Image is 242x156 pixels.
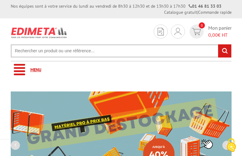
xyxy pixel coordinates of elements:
span: Menu [30,67,41,72]
a: Menu [11,61,232,78]
input: rechercher [218,44,231,58]
a: Catalogue gratuit [164,9,197,15]
a: devis rapide 0 Mon panier 0,00€ HT [188,24,232,39]
img: devis rapide [175,28,181,35]
strong: 01 46 81 33 03 [189,3,221,9]
span: 0,00 [208,32,218,38]
a: Commande rapide [198,9,232,15]
span: 0 [199,22,205,28]
button: Cookies (fenêtre modale) [221,135,242,156]
img: Cookies (fenêtre modale) [224,138,239,153]
div: Nos équipes sont à votre service du lundi au vendredi de 8h30 à 12h30 et de 13h30 à 17h30 [11,3,221,9]
img: devis rapide [158,28,164,35]
span: Mon panier [208,24,232,39]
span: € HT [208,32,232,39]
div: | [164,9,232,15]
img: Présentoir, panneau, stand - Edimeta - PLV, affichage, mobilier bureau, entreprise [11,24,67,41]
input: Rechercher un produit ou une référence... [11,44,232,58]
img: devis rapide [192,28,201,35]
